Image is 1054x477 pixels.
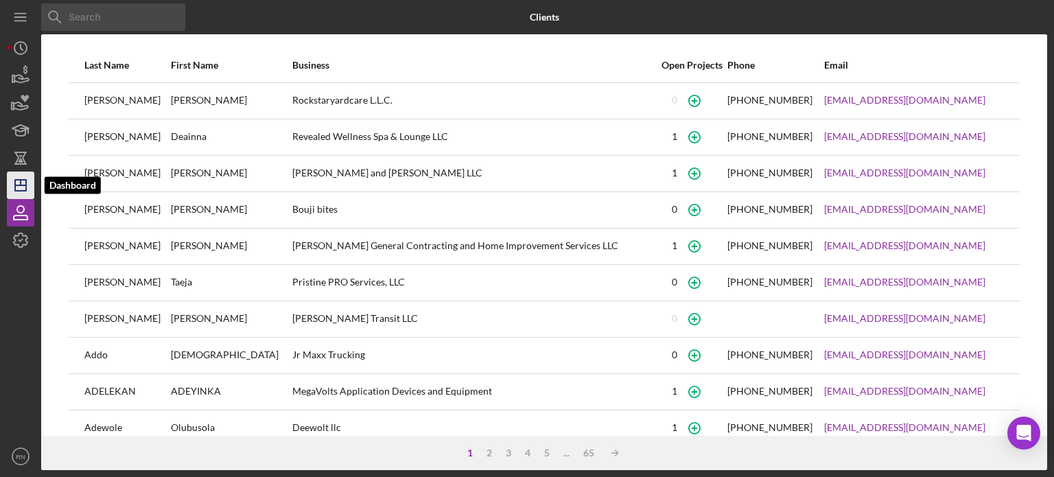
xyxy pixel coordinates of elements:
[292,229,656,264] div: [PERSON_NAME] General Contracting and Home Improvement Services LLC
[84,156,169,191] div: [PERSON_NAME]
[480,447,499,458] div: 2
[16,453,25,461] text: RN
[292,411,656,445] div: Deewolt llc
[171,229,291,264] div: [PERSON_NAME]
[171,193,291,227] div: [PERSON_NAME]
[672,95,677,106] div: 0
[292,60,656,71] div: Business
[727,131,812,142] div: [PHONE_NUMBER]
[824,60,1004,71] div: Email
[824,167,985,178] a: [EMAIL_ADDRESS][DOMAIN_NAME]
[672,277,677,288] div: 0
[672,167,677,178] div: 1
[727,349,812,360] div: [PHONE_NUMBER]
[530,12,559,23] b: Clients
[84,302,169,336] div: [PERSON_NAME]
[727,422,812,433] div: [PHONE_NUMBER]
[292,375,656,409] div: MegaVolts Application Devices and Equipment
[292,302,656,336] div: [PERSON_NAME] Transit LLC
[171,156,291,191] div: [PERSON_NAME]
[824,349,985,360] a: [EMAIL_ADDRESS][DOMAIN_NAME]
[672,349,677,360] div: 0
[84,338,169,373] div: Addo
[824,95,985,106] a: [EMAIL_ADDRESS][DOMAIN_NAME]
[537,447,557,458] div: 5
[292,84,656,118] div: Rockstaryardcare L.L.C.
[576,447,601,458] div: 65
[824,277,985,288] a: [EMAIL_ADDRESS][DOMAIN_NAME]
[84,120,169,154] div: [PERSON_NAME]
[1007,417,1040,450] div: Open Intercom Messenger
[84,84,169,118] div: [PERSON_NAME]
[727,240,812,251] div: [PHONE_NUMBER]
[824,422,985,433] a: [EMAIL_ADDRESS][DOMAIN_NAME]
[460,447,480,458] div: 1
[84,375,169,409] div: ADELEKAN
[672,313,677,324] div: 0
[499,447,518,458] div: 3
[824,240,985,251] a: [EMAIL_ADDRESS][DOMAIN_NAME]
[727,167,812,178] div: [PHONE_NUMBER]
[84,193,169,227] div: [PERSON_NAME]
[84,266,169,300] div: [PERSON_NAME]
[518,447,537,458] div: 4
[672,386,677,397] div: 1
[171,120,291,154] div: Deainna
[292,120,656,154] div: Revealed Wellness Spa & Lounge LLC
[672,240,677,251] div: 1
[292,156,656,191] div: [PERSON_NAME] and [PERSON_NAME] LLC
[824,313,985,324] a: [EMAIL_ADDRESS][DOMAIN_NAME]
[727,204,812,215] div: [PHONE_NUMBER]
[171,60,291,71] div: First Name
[84,229,169,264] div: [PERSON_NAME]
[727,277,812,288] div: [PHONE_NUMBER]
[171,266,291,300] div: Taeja
[84,411,169,445] div: Adewole
[727,60,823,71] div: Phone
[171,84,291,118] div: [PERSON_NAME]
[171,411,291,445] div: Olubusola
[7,443,34,470] button: RN
[824,386,985,397] a: [EMAIL_ADDRESS][DOMAIN_NAME]
[727,386,812,397] div: [PHONE_NUMBER]
[727,95,812,106] div: [PHONE_NUMBER]
[292,338,656,373] div: Jr Maxx Trucking
[557,447,576,458] div: ...
[658,60,727,71] div: Open Projects
[171,338,291,373] div: [DEMOGRAPHIC_DATA]
[41,3,185,31] input: Search
[171,375,291,409] div: ADEYINKA
[672,204,677,215] div: 0
[672,131,677,142] div: 1
[171,302,291,336] div: [PERSON_NAME]
[292,193,656,227] div: Bouji bites
[292,266,656,300] div: Pristine PRO Services, LLC
[824,204,985,215] a: [EMAIL_ADDRESS][DOMAIN_NAME]
[824,131,985,142] a: [EMAIL_ADDRESS][DOMAIN_NAME]
[672,422,677,433] div: 1
[84,60,169,71] div: Last Name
